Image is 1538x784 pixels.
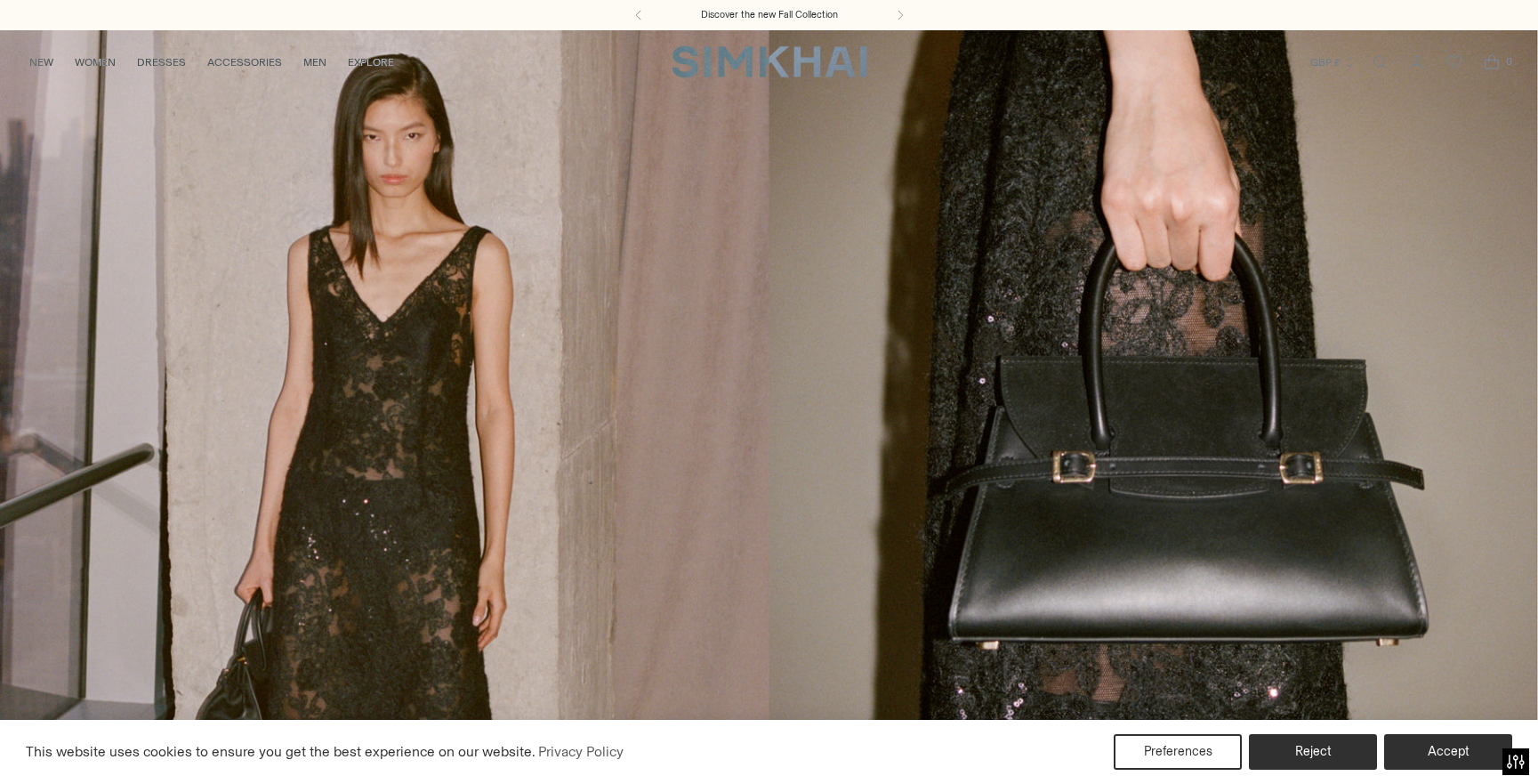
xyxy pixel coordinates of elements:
button: Accept [1384,734,1512,770]
a: Privacy Policy (opens in a new tab) [535,739,626,765]
a: EXPLORE [348,43,394,82]
a: Open search modal [1362,44,1397,80]
a: MEN [303,43,326,82]
a: Wishlist [1437,44,1472,80]
button: Preferences [1114,734,1242,770]
span: 0 [1501,53,1517,69]
a: Discover the new Fall Collection [701,8,838,22]
button: GBP £ [1310,43,1356,82]
a: SIMKHAI [672,44,867,79]
a: DRESSES [137,43,186,82]
a: ACCESSORIES [207,43,282,82]
a: Open cart modal [1474,44,1510,80]
button: Reject [1249,734,1377,770]
span: This website uses cookies to ensure you get the best experience on our website. [26,743,535,760]
a: NEW [29,43,53,82]
a: WOMEN [75,43,116,82]
a: Go to the account page [1399,44,1435,80]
